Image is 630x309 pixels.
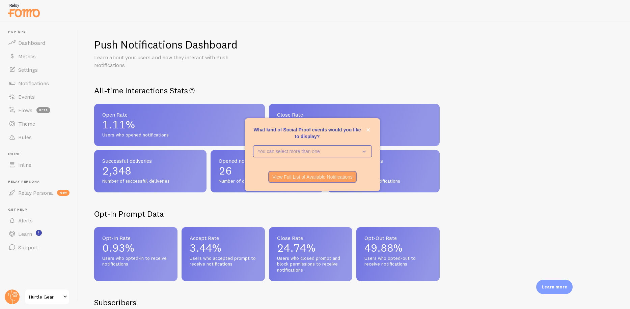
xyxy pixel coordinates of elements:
[219,178,315,184] span: Number of opened notifications
[335,178,432,184] span: Number of closed notifications
[102,243,169,253] p: 0.93%
[4,227,74,241] a: Learn
[7,2,41,19] img: fomo-relay-logo-orange.svg
[102,255,169,267] span: Users who opted-in to receive notifications
[364,255,432,267] span: Users who opted-out to receive notifications
[36,107,50,113] span: beta
[272,174,353,180] p: View Full List of Available Notifications
[94,209,440,219] h2: Opt-In Prompt Data
[18,66,38,73] span: Settings
[219,165,315,176] p: 26
[277,255,344,273] span: Users who closed prompt and block permissions to receive notifications
[268,171,357,183] button: View Full List of Available Notifications
[190,235,257,241] span: Accept Rate
[102,235,169,241] span: Opt-In Rate
[190,255,257,267] span: Users who accepted prompt to receive notifications
[335,158,432,163] span: Closed notifications
[18,134,32,141] span: Rules
[18,244,38,251] span: Support
[8,180,74,184] span: Relay Persona
[4,76,74,90] a: Notifications
[24,289,70,305] a: Hurtle Gear
[364,235,432,241] span: Opt-Out Rate
[4,90,74,103] a: Events
[94,38,238,52] h1: Push Notifications Dashboard
[190,243,257,253] p: 3.44%
[18,39,45,46] span: Dashboard
[536,280,573,294] div: Learn more
[364,243,432,253] p: 49.88%
[4,117,74,130] a: Theme
[257,148,358,155] p: You can select more than one
[4,241,74,254] a: Support
[4,158,74,172] a: Inline
[18,107,32,114] span: Flows
[4,50,74,63] a: Metrics
[102,178,198,184] span: Number of successful deliveries
[36,230,42,236] svg: <p>Watch New Feature Tutorials!</p>
[57,190,70,196] span: new
[4,186,74,199] a: Relay Persona new
[94,85,440,96] h2: All-time Interactions Stats
[277,112,432,117] span: Close Rate
[102,119,257,130] p: 1.11%
[277,243,344,253] p: 24.74%
[18,53,36,60] span: Metrics
[4,36,74,50] a: Dashboard
[253,145,372,157] button: You can select more than one
[8,152,74,156] span: Inline
[8,30,74,34] span: Pop-ups
[102,132,257,138] span: Users who opened notifications
[29,293,61,301] span: Hurtle Gear
[18,217,33,224] span: Alerts
[4,63,74,76] a: Settings
[102,165,198,176] p: 2,348
[18,161,31,168] span: Inline
[94,54,256,69] p: Learn about your users and how they interact with Push Notifications
[18,230,32,237] span: Learn
[94,297,136,308] h2: Subscribers
[4,214,74,227] a: Alerts
[245,118,380,191] div: What kind of Social Proof events would you like to display?
[4,130,74,144] a: Rules
[102,158,198,163] span: Successful deliveries
[219,158,315,163] span: Opened notifications
[277,235,344,241] span: Close Rate
[253,126,372,140] p: What kind of Social Proof events would you like to display?
[8,208,74,212] span: Get Help
[18,120,35,127] span: Theme
[18,189,53,196] span: Relay Persona
[4,103,74,117] a: Flows beta
[335,165,432,176] p: 98
[18,80,49,87] span: Notifications
[365,126,372,133] button: close,
[18,93,35,100] span: Events
[102,112,257,117] span: Open Rate
[542,284,567,290] p: Learn more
